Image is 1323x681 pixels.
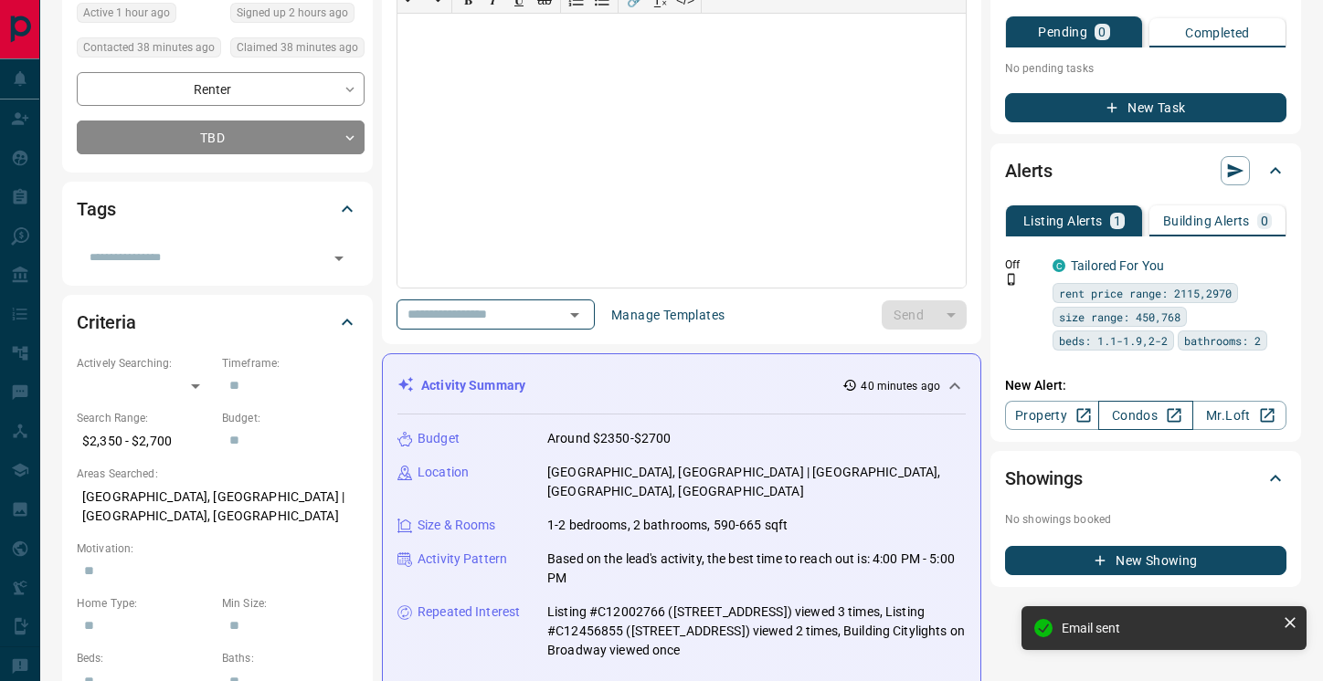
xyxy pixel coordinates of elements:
[77,300,358,344] div: Criteria
[237,4,348,22] span: Signed up 2 hours ago
[421,376,525,395] p: Activity Summary
[77,482,358,531] p: [GEOGRAPHIC_DATA], [GEOGRAPHIC_DATA] | [GEOGRAPHIC_DATA], [GEOGRAPHIC_DATA]
[861,378,940,394] p: 40 minutes ago
[418,429,460,448] p: Budget
[547,463,966,501] p: [GEOGRAPHIC_DATA], [GEOGRAPHIC_DATA] | [GEOGRAPHIC_DATA], [GEOGRAPHIC_DATA], [GEOGRAPHIC_DATA]
[222,355,358,372] p: Timeframe:
[1005,55,1286,82] p: No pending tasks
[1005,273,1018,286] svg: Push Notification Only
[222,410,358,426] p: Budget:
[1005,376,1286,395] p: New Alert:
[77,187,358,231] div: Tags
[1059,308,1180,326] span: size range: 450,768
[418,602,520,622] p: Repeated Interest
[1005,93,1286,122] button: New Task
[77,194,115,224] h2: Tags
[77,37,221,63] div: Wed Oct 15 2025
[237,38,358,57] span: Claimed 38 minutes ago
[882,300,967,330] div: split button
[77,595,213,612] p: Home Type:
[222,650,358,666] p: Baths:
[1059,284,1232,302] span: rent price range: 2115,2970
[77,650,213,666] p: Beds:
[1023,215,1103,227] p: Listing Alerts
[1005,464,1083,493] h2: Showings
[1059,331,1168,350] span: beds: 1.1-1.9,2-2
[418,463,469,482] p: Location
[1163,215,1250,227] p: Building Alerts
[1114,215,1121,227] p: 1
[1062,621,1275,635] div: Email sent
[547,516,788,535] p: 1-2 bedrooms, 2 bathrooms, 590-665 sqft
[1261,215,1268,227] p: 0
[1005,546,1286,575] button: New Showing
[77,426,213,456] p: $2,350 - $2,700
[1005,456,1286,500] div: Showings
[83,4,170,22] span: Active 1 hour ago
[230,37,365,63] div: Wed Oct 15 2025
[230,3,365,28] div: Wed Oct 15 2025
[418,516,496,535] p: Size & Rooms
[418,550,507,569] p: Activity Pattern
[77,72,365,106] div: Renter
[1005,257,1042,273] p: Off
[326,246,352,271] button: Open
[1005,156,1053,185] h2: Alerts
[547,602,966,660] p: Listing #C12002766 ([STREET_ADDRESS]) viewed 3 times, Listing #C12456855 ([STREET_ADDRESS]) viewe...
[222,595,358,612] p: Min Size:
[77,308,136,337] h2: Criteria
[1192,401,1286,430] a: Mr.Loft
[77,466,358,482] p: Areas Searched:
[77,355,213,372] p: Actively Searching:
[397,369,966,403] div: Activity Summary40 minutes ago
[77,120,365,154] div: TBD
[77,3,221,28] div: Wed Oct 15 2025
[562,302,587,328] button: Open
[1053,259,1065,272] div: condos.ca
[547,429,671,448] p: Around $2350-$2700
[83,38,215,57] span: Contacted 38 minutes ago
[1098,26,1106,38] p: 0
[1185,26,1250,39] p: Completed
[1005,401,1099,430] a: Property
[77,410,213,426] p: Search Range:
[1071,258,1164,273] a: Tailored For You
[1005,511,1286,528] p: No showings booked
[600,300,736,330] button: Manage Templates
[1098,401,1192,430] a: Condos
[547,550,966,588] p: Based on the lead's activity, the best time to reach out is: 4:00 PM - 5:00 PM
[1038,26,1087,38] p: Pending
[1184,331,1261,350] span: bathrooms: 2
[77,540,358,557] p: Motivation:
[1005,149,1286,193] div: Alerts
